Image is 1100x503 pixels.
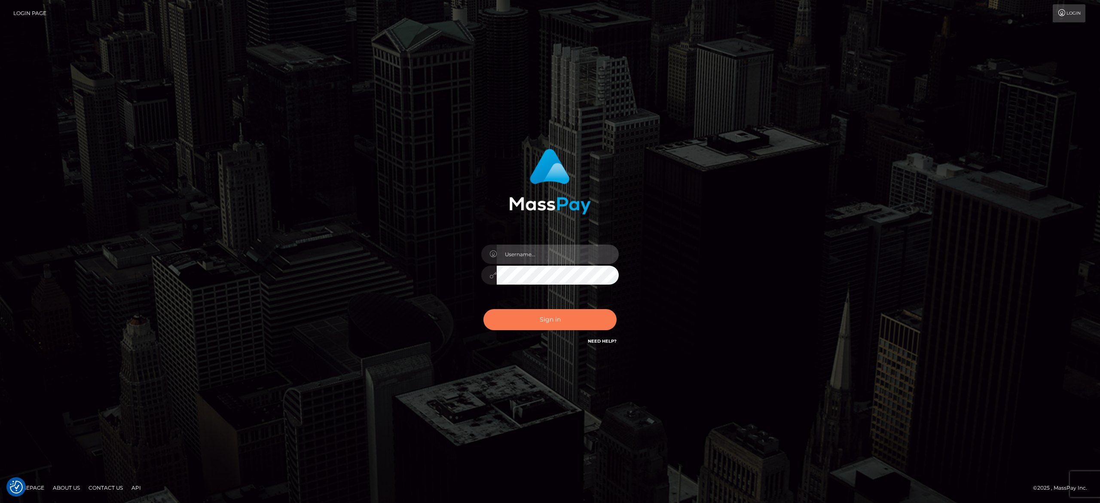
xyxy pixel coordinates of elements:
a: Contact Us [85,481,126,494]
button: Consent Preferences [10,481,23,494]
a: Need Help? [588,338,617,344]
img: Revisit consent button [10,481,23,494]
a: Login [1053,4,1085,22]
a: Homepage [9,481,48,494]
input: Username... [497,245,619,264]
img: MassPay Login [509,149,591,215]
a: About Us [49,481,83,494]
a: API [128,481,144,494]
button: Sign in [483,309,617,330]
div: © 2025 , MassPay Inc. [1033,483,1094,493]
a: Login Page [13,4,46,22]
